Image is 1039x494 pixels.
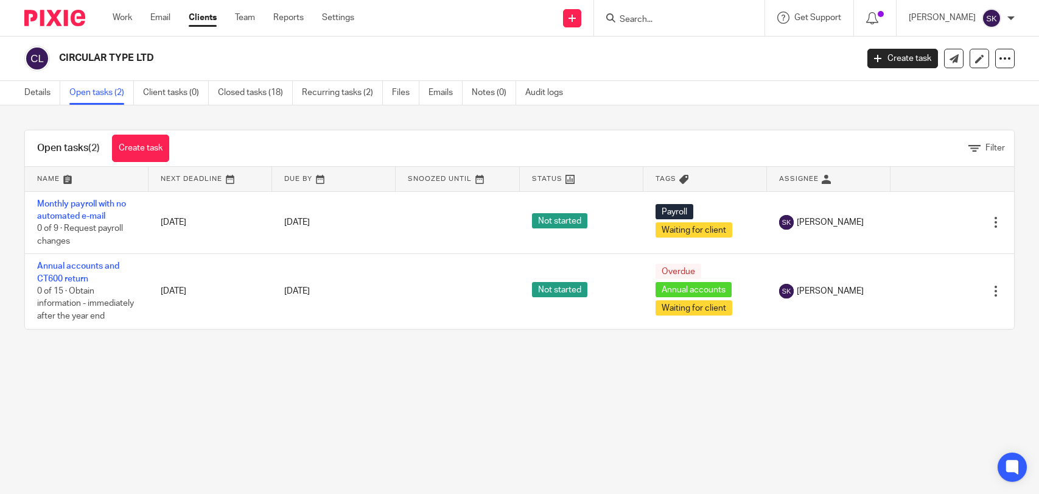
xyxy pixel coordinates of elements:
span: Tags [656,175,676,182]
span: Status [532,175,562,182]
img: svg%3E [779,215,794,230]
img: Pixie [24,10,85,26]
span: Filter [985,144,1005,152]
a: Settings [322,12,354,24]
span: Get Support [794,13,841,22]
a: Notes (0) [472,81,516,105]
a: Create task [867,49,938,68]
a: Annual accounts and CT600 return [37,262,119,283]
span: Waiting for client [656,300,732,316]
span: [PERSON_NAME] [797,285,864,297]
img: svg%3E [24,46,50,71]
td: [DATE] [149,254,272,329]
td: [DATE] [149,191,272,254]
a: Clients [189,12,217,24]
span: Annual accounts [656,282,732,297]
span: [PERSON_NAME] [797,216,864,228]
a: Closed tasks (18) [218,81,293,105]
a: Open tasks (2) [69,81,134,105]
span: [DATE] [284,287,310,295]
span: Not started [532,282,587,297]
span: Payroll [656,204,693,219]
input: Search [618,15,728,26]
span: [DATE] [284,218,310,227]
a: Emails [429,81,463,105]
a: Work [113,12,132,24]
a: Create task [112,135,169,162]
span: (2) [88,143,100,153]
a: Reports [273,12,304,24]
h2: CIRCULAR TYPE LTD [59,52,691,65]
span: Snoozed Until [408,175,472,182]
span: 0 of 9 · Request payroll changes [37,224,123,245]
a: Client tasks (0) [143,81,209,105]
span: Not started [532,213,587,228]
span: Overdue [656,264,701,279]
a: Audit logs [525,81,572,105]
a: Team [235,12,255,24]
span: Waiting for client [656,222,732,238]
img: svg%3E [982,9,1001,28]
a: Details [24,81,60,105]
a: Email [150,12,170,24]
a: Recurring tasks (2) [302,81,383,105]
span: 0 of 15 · Obtain information - immediately after the year end [37,287,134,320]
p: [PERSON_NAME] [909,12,976,24]
img: svg%3E [779,284,794,298]
a: Monthly payroll with no automated e-mail [37,200,126,221]
h1: Open tasks [37,142,100,155]
a: Files [392,81,419,105]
